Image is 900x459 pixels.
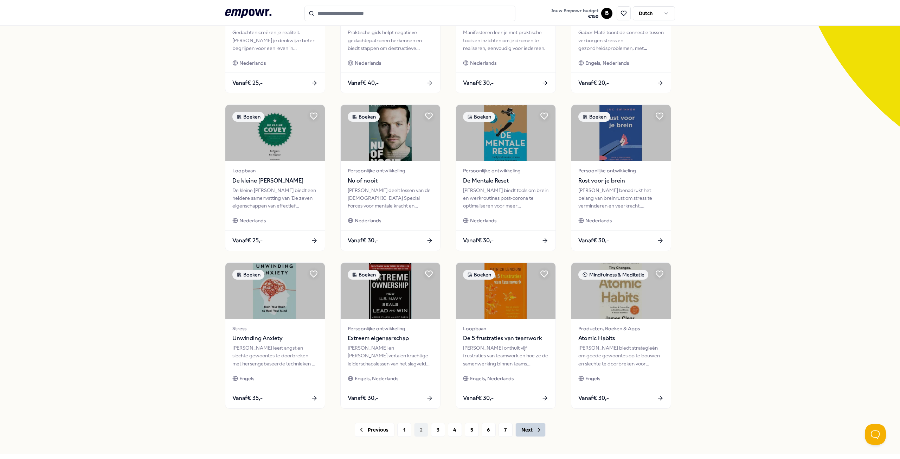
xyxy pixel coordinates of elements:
span: Engels, Nederlands [470,375,514,382]
span: Nederlands [239,59,266,67]
span: Rust voor je brein [578,176,664,185]
span: Vanaf € 30,- [348,236,378,245]
div: Boeken [463,112,495,122]
button: 7 [499,423,513,437]
span: Vanaf € 25,- [232,236,263,245]
a: package imageBoekenPersoonlijke ontwikkelingExtreem eigenaarschap[PERSON_NAME] en [PERSON_NAME] v... [340,262,441,409]
a: Jouw Empowr budget€150 [548,6,601,21]
button: Next [515,423,546,437]
span: Nederlands [355,217,381,224]
div: Boeken [348,112,380,122]
div: [PERSON_NAME] deelt lessen van de [DEMOGRAPHIC_DATA] Special Forces voor mentale kracht en dageli... [348,186,433,210]
img: package image [225,105,325,161]
a: package imageMindfulness & MeditatieProducten, Boeken & AppsAtomic Habits[PERSON_NAME] biedt stra... [571,262,671,409]
a: package imageBoekenPersoonlijke ontwikkelingRust voor je brein[PERSON_NAME] benadrukt het belang ... [571,104,671,251]
img: package image [341,263,440,319]
span: Atomic Habits [578,334,664,343]
span: Producten, Boeken & Apps [578,325,664,332]
a: package imageBoekenStressUnwinding Anxiety[PERSON_NAME] leert angst en slechte gewoontes te doorb... [225,262,325,409]
input: Search for products, categories or subcategories [304,6,515,21]
img: package image [225,263,325,319]
span: De 5 frustraties van teamwork [463,334,548,343]
span: Extreem eigenaarschap [348,334,433,343]
img: package image [571,105,671,161]
span: Engels [585,375,600,382]
a: package imageBoekenPersoonlijke ontwikkelingNu of nooit[PERSON_NAME] deelt lessen van de [DEMOGRA... [340,104,441,251]
span: Vanaf € 20,- [578,78,609,88]
span: Stress [232,325,318,332]
span: Nu of nooit [348,176,433,185]
span: De Mentale Reset [463,176,548,185]
a: package imageBoekenLoopbaanDe kleine [PERSON_NAME]De kleine [PERSON_NAME] biedt een heldere samen... [225,104,325,251]
div: [PERSON_NAME] biedt strategieën om goede gewoontes op te bouwen en slechte te doorbreken voor opm... [578,344,664,368]
div: Gedachten creëren je realiteit. [PERSON_NAME] je denkwijze beter begrijpen voor een leven in verb... [232,28,318,52]
span: Nederlands [239,217,266,224]
div: [PERSON_NAME] en [PERSON_NAME] vertalen krachtige leiderschapslessen van het slagveld naar toepas... [348,344,433,368]
button: 1 [397,423,411,437]
button: 6 [482,423,496,437]
span: € 150 [551,14,598,19]
div: Boeken [232,112,264,122]
span: Vanaf € 30,- [463,236,494,245]
span: Vanaf € 25,- [232,78,263,88]
div: Boeken [463,270,495,280]
div: [PERSON_NAME] leert angst en slechte gewoontes te doorbreken met hersengebaseerde technieken en m... [232,344,318,368]
button: Previous [355,423,394,437]
span: Unwinding Anxiety [232,334,318,343]
span: Vanaf € 30,- [348,394,378,403]
span: Vanaf € 30,- [578,236,609,245]
button: Jouw Empowr budget€150 [549,7,600,21]
span: Persoonlijke ontwikkeling [463,167,548,174]
button: 4 [448,423,462,437]
span: Persoonlijke ontwikkeling [348,167,433,174]
div: Gabor Maté toont de connectie tussen verborgen stress en gezondheidsproblemen, met wetenschappeli... [578,28,664,52]
span: Nederlands [585,217,612,224]
img: package image [341,105,440,161]
img: package image [456,105,555,161]
div: [PERSON_NAME] onthult vijf frustraties van teamwork en hoe ze de samenwerking binnen teams sabote... [463,344,548,368]
span: Engels, Nederlands [355,375,398,382]
div: Boeken [578,112,610,122]
span: De kleine [PERSON_NAME] [232,176,318,185]
a: package imageBoekenPersoonlijke ontwikkelingDe Mentale Reset[PERSON_NAME] biedt tools om brein en... [456,104,556,251]
div: Boeken [348,270,380,280]
button: 5 [465,423,479,437]
span: Persoonlijke ontwikkeling [348,325,433,332]
button: 3 [431,423,445,437]
button: B [601,8,612,19]
a: package imageBoekenLoopbaanDe 5 frustraties van teamwork[PERSON_NAME] onthult vijf frustraties va... [456,262,556,409]
div: [PERSON_NAME] benadrukt het belang van breinrust om stress te verminderen en veerkracht, creativi... [578,186,664,210]
span: Vanaf € 40,- [348,78,379,88]
span: Loopbaan [463,325,548,332]
span: Engels, Nederlands [585,59,629,67]
div: [PERSON_NAME] biedt tools om brein en werkroutines post-corona te optimaliseren voor meer product... [463,186,548,210]
img: package image [571,263,671,319]
div: De kleine [PERSON_NAME] biedt een heldere samenvatting van 'De zeven eigenschappen van effectief ... [232,186,318,210]
span: Persoonlijke ontwikkeling [578,167,664,174]
span: Nederlands [355,59,381,67]
span: Engels [239,375,254,382]
span: Loopbaan [232,167,318,174]
span: Vanaf € 35,- [232,394,263,403]
span: Vanaf € 30,- [578,394,609,403]
iframe: Help Scout Beacon - Open [865,424,886,445]
span: Jouw Empowr budget [551,8,598,14]
div: Boeken [232,270,264,280]
span: Vanaf € 30,- [463,78,494,88]
span: Nederlands [470,217,496,224]
div: Praktische gids helpt negatieve gedachtepatronen herkennen en biedt stappen om destructieve gedra... [348,28,433,52]
span: Nederlands [470,59,496,67]
div: Manifesteren leer je met praktische tools en inzichten om je dromen te realiseren, eenvoudig voor... [463,28,548,52]
span: Vanaf € 30,- [463,394,494,403]
img: package image [456,263,555,319]
div: Mindfulness & Meditatie [578,270,648,280]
